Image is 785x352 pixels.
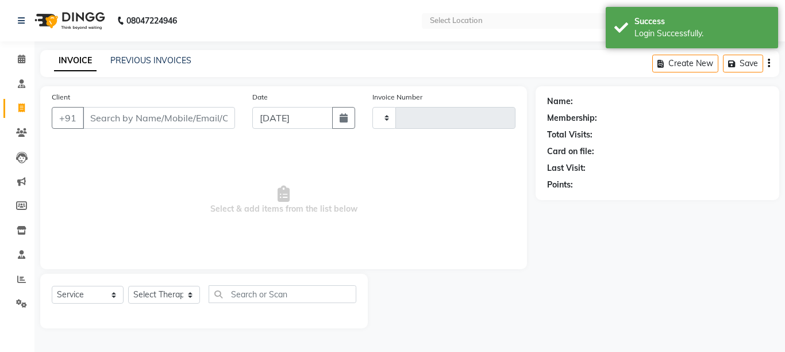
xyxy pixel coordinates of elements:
[110,55,191,66] a: PREVIOUS INVOICES
[52,143,515,258] span: Select & add items from the list below
[52,92,70,102] label: Client
[252,92,268,102] label: Date
[83,107,235,129] input: Search by Name/Mobile/Email/Code
[52,107,84,129] button: +91
[547,179,573,191] div: Points:
[652,55,718,72] button: Create New
[547,95,573,108] div: Name:
[54,51,97,71] a: INVOICE
[547,129,592,141] div: Total Visits:
[209,285,356,303] input: Search or Scan
[29,5,108,37] img: logo
[634,28,769,40] div: Login Successfully.
[634,16,769,28] div: Success
[547,112,597,124] div: Membership:
[547,146,594,158] div: Card on file:
[547,162,586,174] div: Last Visit:
[372,92,422,102] label: Invoice Number
[430,15,483,26] div: Select Location
[126,5,177,37] b: 08047224946
[723,55,763,72] button: Save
